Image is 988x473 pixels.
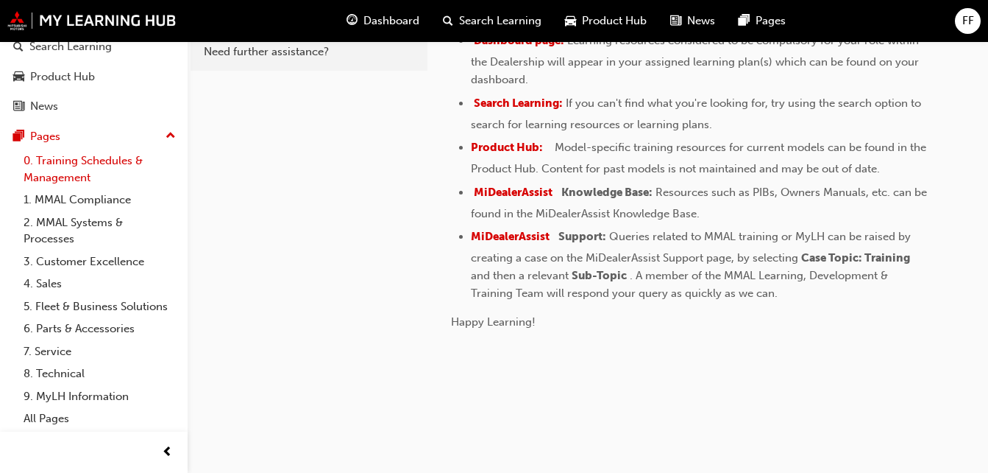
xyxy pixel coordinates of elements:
span: search-icon [13,41,24,54]
span: car-icon [565,12,576,30]
a: 7. Service [18,340,182,363]
span: Dashboard [363,13,419,29]
a: Product Hub: [471,141,543,154]
span: Happy Learning! [451,315,536,329]
a: pages-iconPages [727,6,797,36]
a: 4. Sales [18,273,182,295]
a: News [6,93,182,120]
span: pages-icon [739,12,750,30]
a: 8. Technical [18,362,182,385]
a: news-iconNews [658,6,727,36]
a: 6. Parts & Accessories [18,318,182,340]
a: 2. MMAL Systems & Processes [18,211,182,250]
span: prev-icon [162,444,173,462]
span: . A member of the MMAL Learning, Development & Training Team will respond your query as quickly a... [471,269,891,300]
span: News [687,13,715,29]
span: Model-specific training resources for current models can be found in the Product Hub. Content for... [471,141,929,175]
a: All Pages [18,407,182,430]
a: MiDealerAssist [471,230,550,243]
span: search-icon [443,12,453,30]
a: Product Hub [6,63,182,91]
span: Queries related to MMAL training or MyLH can be raised by creating a case on the MiDealerAssist S... [471,230,914,264]
span: news-icon [670,12,681,30]
span: Sub-Topic [572,269,627,282]
span: Product Hub [582,13,647,29]
span: Resources such as PIBs, Owners Manuals, etc. can be found in the MiDealerAssist Knowledge Base. [471,186,930,220]
a: Search Learning: [474,97,563,110]
a: 3. Customer Excellence [18,250,182,273]
a: MiDealerAssist [474,186,552,199]
span: up-icon [166,127,176,146]
button: FF [955,8,981,34]
a: 9. MyLH Information [18,385,182,408]
a: guage-iconDashboard [335,6,431,36]
span: Support: [558,230,606,243]
span: car-icon [13,71,24,84]
span: Learning resources considered to be compulsory for your role within the Dealership will appear in... [471,34,922,86]
button: Pages [6,123,182,150]
div: Search Learning [29,38,112,55]
a: Search Learning [6,33,182,60]
span: FF [962,13,974,29]
span: Knowledge Base: [561,186,653,199]
span: Search Learning [459,13,541,29]
div: News [30,98,58,115]
span: If you can't find what you're looking for, try using the search option to search for learning res... [471,97,924,131]
div: Pages [30,128,60,145]
a: 5. Fleet & Business Solutions [18,295,182,318]
a: search-iconSearch Learning [431,6,553,36]
span: Case Topic: Training [801,251,910,264]
span: and then a relevant [471,269,569,282]
a: Need further assistance? [196,39,422,65]
span: news-icon [13,100,24,113]
img: mmal [7,11,177,30]
span: pages-icon [13,130,24,144]
a: car-iconProduct Hub [553,6,658,36]
span: Pages [756,13,786,29]
a: 1. MMAL Compliance [18,189,182,211]
span: guage-icon [346,12,358,30]
div: Need further assistance? [204,43,414,60]
div: Product Hub [30,69,95,85]
a: 0. Training Schedules & Management [18,150,182,189]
